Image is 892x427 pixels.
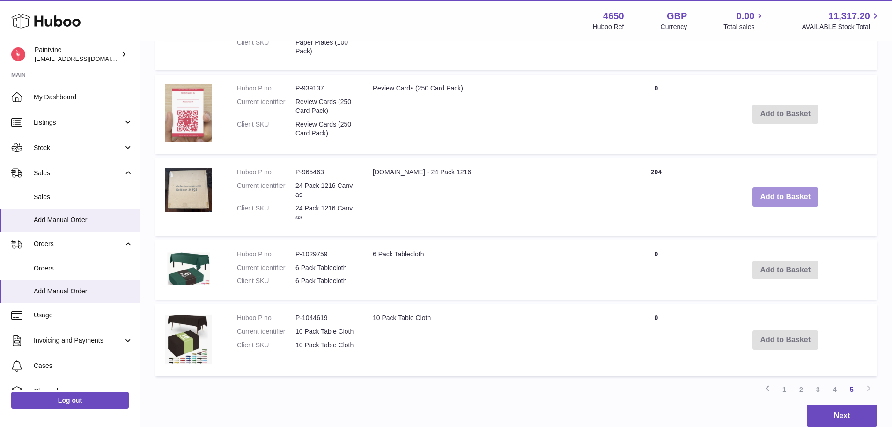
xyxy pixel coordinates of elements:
a: 1 [776,381,793,398]
a: Log out [11,392,129,409]
dt: Current identifier [237,263,295,272]
dd: 6 Pack Tablecloth [295,277,354,285]
td: 6 Pack Tablecloth [363,240,619,300]
td: 204 [619,158,693,235]
dd: 6 Pack Tablecloth [295,263,354,272]
span: AVAILABLE Stock Total [802,22,881,31]
td: Review Cards (250 Card Pack) [363,75,619,154]
img: wholesale-canvas.com - 24 Pack 1216 [165,168,212,212]
dd: 24 Pack 1216 Canvas [295,204,354,222]
img: euan@paintvine.co.uk [11,47,25,61]
strong: 4650 [603,10,624,22]
dt: Huboo P no [237,168,295,177]
td: [DOMAIN_NAME] - 24 Pack 1216 [363,158,619,235]
span: Usage [34,311,133,320]
dd: Paper Plates (100 Pack) [295,38,354,56]
dd: 10 Pack Table Cloth [295,341,354,350]
span: Add Manual Order [34,287,133,296]
span: Invoicing and Payments [34,336,123,345]
span: Sales [34,169,123,178]
a: 0.00 Total sales [723,10,765,31]
a: 4 [826,381,843,398]
dd: Review Cards (250 Card Pack) [295,97,354,115]
dt: Huboo P no [237,250,295,259]
span: [EMAIL_ADDRESS][DOMAIN_NAME] [35,55,138,62]
div: Huboo Ref [593,22,624,31]
span: Total sales [723,22,765,31]
span: Add Manual Order [34,216,133,225]
span: Sales [34,193,133,202]
img: 10 Pack Table Cloth [165,314,212,364]
dd: Review Cards (250 Card Pack) [295,120,354,138]
td: 10 Pack Table Cloth [363,304,619,376]
dt: Client SKU [237,341,295,350]
dt: Client SKU [237,38,295,56]
button: Next [807,405,877,427]
dt: Client SKU [237,204,295,222]
span: Cases [34,361,133,370]
span: Orders [34,240,123,248]
dt: Current identifier [237,181,295,199]
td: 0 [619,75,693,154]
span: My Dashboard [34,93,133,102]
strong: GBP [667,10,687,22]
dd: 24 Pack 1216 Canvas [295,181,354,199]
span: Channels [34,387,133,396]
dd: 10 Pack Table Cloth [295,327,354,336]
a: 5 [843,381,860,398]
span: 0.00 [737,10,755,22]
dt: Huboo P no [237,314,295,322]
button: Add to Basket [752,187,818,207]
a: 11,317.20 AVAILABLE Stock Total [802,10,881,31]
dt: Client SKU [237,277,295,285]
span: Listings [34,118,123,127]
dd: P-1029759 [295,250,354,259]
dt: Huboo P no [237,84,295,93]
td: 0 [619,240,693,300]
dd: P-965463 [295,168,354,177]
a: 2 [793,381,810,398]
span: Stock [34,143,123,152]
dt: Current identifier [237,327,295,336]
dd: P-939137 [295,84,354,93]
span: 11,317.20 [828,10,870,22]
img: Review Cards (250 Card Pack) [165,84,212,142]
dt: Current identifier [237,97,295,115]
dt: Client SKU [237,120,295,138]
dd: P-1044619 [295,314,354,322]
div: Paintvine [35,45,119,63]
td: 0 [619,304,693,376]
span: Orders [34,264,133,273]
a: 3 [810,381,826,398]
div: Currency [661,22,687,31]
img: 6 Pack Tablecloth [165,250,212,285]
